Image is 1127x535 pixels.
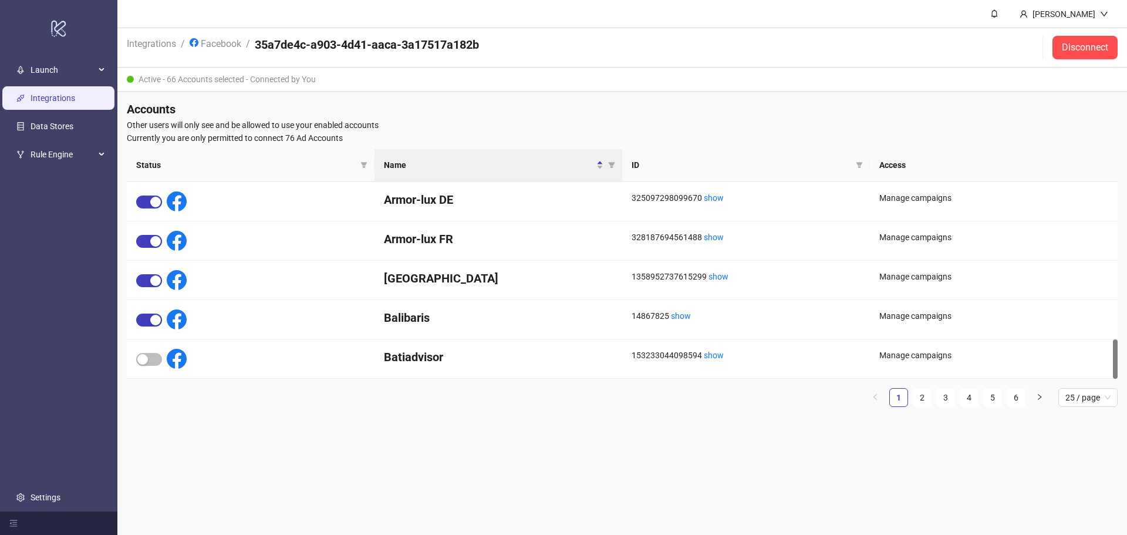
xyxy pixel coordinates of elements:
[127,132,1118,144] span: Currently you are only permitted to connect 76 Ad Accounts
[936,388,955,407] li: 3
[374,149,622,181] th: Name
[16,150,25,159] span: fork
[384,231,613,247] h4: Armor-lux FR
[632,191,861,204] div: 325097298099670
[632,231,861,244] div: 328187694561488
[606,156,618,174] span: filter
[384,191,613,208] h4: Armor-lux DE
[671,311,691,321] a: show
[632,159,851,171] span: ID
[879,270,1108,283] div: Manage campaigns
[31,143,95,166] span: Rule Engine
[384,270,613,287] h4: [GEOGRAPHIC_DATA]
[384,159,594,171] span: Name
[31,122,73,131] a: Data Stores
[879,191,1108,204] div: Manage campaigns
[708,272,728,281] a: show
[608,161,615,169] span: filter
[31,493,60,502] a: Settings
[890,389,907,406] a: 1
[31,58,95,82] span: Launch
[187,36,244,49] a: Facebook
[984,389,1001,406] a: 5
[879,231,1108,244] div: Manage campaigns
[960,388,978,407] li: 4
[960,389,978,406] a: 4
[1030,388,1049,407] li: Next Page
[127,101,1118,117] h4: Accounts
[1007,389,1025,406] a: 6
[31,93,75,103] a: Integrations
[1007,388,1025,407] li: 6
[879,349,1108,362] div: Manage campaigns
[872,393,879,401] span: left
[9,519,18,527] span: menu-fold
[632,349,861,362] div: 153233044098594
[384,309,613,326] h4: Balibaris
[1062,42,1108,53] span: Disconnect
[704,233,724,242] a: show
[866,388,885,407] button: left
[704,193,724,203] a: show
[704,351,724,360] a: show
[1036,393,1043,401] span: right
[870,149,1118,181] th: Access
[1030,388,1049,407] button: right
[853,156,865,174] span: filter
[255,36,479,53] h4: 35a7de4c-a903-4d41-aaca-3a17517a182b
[16,66,25,74] span: rocket
[990,9,998,18] span: bell
[632,270,861,283] div: 1358952737615299
[1020,10,1028,18] span: user
[124,36,178,49] a: Integrations
[1052,36,1118,59] button: Disconnect
[246,36,250,59] li: /
[913,389,931,406] a: 2
[117,68,1127,92] div: Active - 66 Accounts selected - Connected by You
[1058,388,1118,407] div: Page Size
[358,156,370,174] span: filter
[889,388,908,407] li: 1
[384,349,613,365] h4: Batiadvisor
[983,388,1002,407] li: 5
[127,119,1118,132] span: Other users will only see and be allowed to use your enabled accounts
[632,309,861,322] div: 14867825
[181,36,185,59] li: /
[136,159,356,171] span: Status
[1100,10,1108,18] span: down
[866,388,885,407] li: Previous Page
[1028,8,1100,21] div: [PERSON_NAME]
[1065,389,1111,406] span: 25 / page
[913,388,932,407] li: 2
[879,309,1108,322] div: Manage campaigns
[937,389,954,406] a: 3
[856,161,863,169] span: filter
[360,161,367,169] span: filter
